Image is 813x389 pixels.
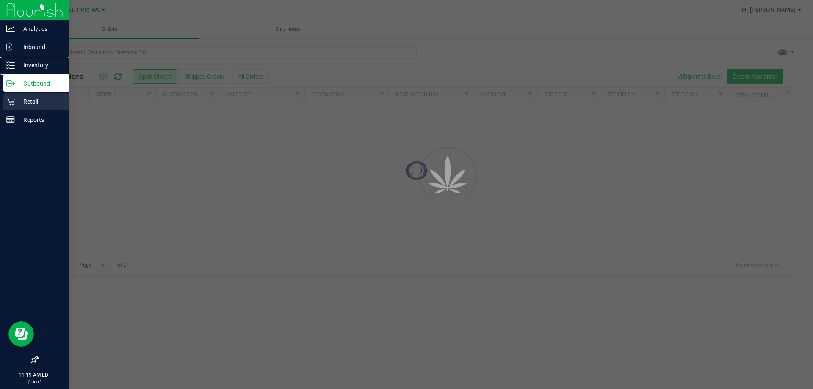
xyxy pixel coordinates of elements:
[15,24,66,34] p: Analytics
[6,25,15,33] inline-svg: Analytics
[6,79,15,88] inline-svg: Outbound
[15,115,66,125] p: Reports
[4,371,66,379] p: 11:19 AM EDT
[8,321,34,347] iframe: Resource center
[6,61,15,69] inline-svg: Inventory
[4,379,66,385] p: [DATE]
[6,116,15,124] inline-svg: Reports
[15,42,66,52] p: Inbound
[15,78,66,88] p: Outbound
[6,97,15,106] inline-svg: Retail
[15,97,66,107] p: Retail
[15,60,66,70] p: Inventory
[6,43,15,51] inline-svg: Inbound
